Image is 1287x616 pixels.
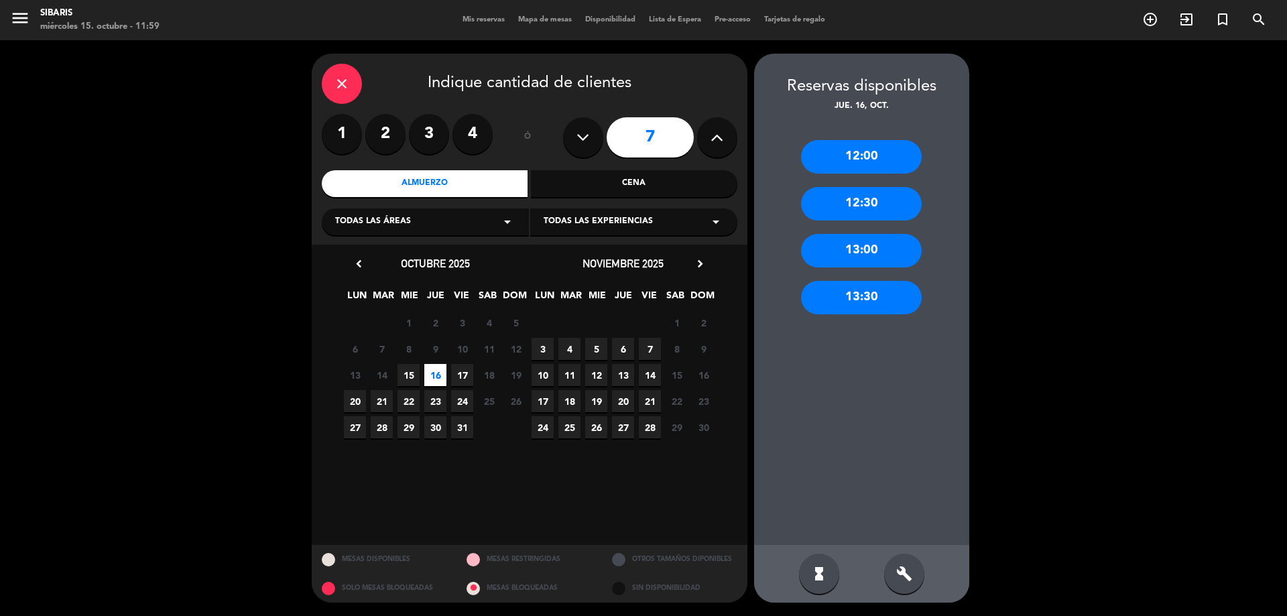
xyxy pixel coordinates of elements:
span: 9 [692,338,715,360]
div: Reservas disponibles [754,74,969,100]
span: Mis reservas [456,16,511,23]
span: LUN [534,288,556,310]
span: 6 [344,338,366,360]
label: 4 [452,114,493,154]
i: build [896,566,912,582]
i: hourglass_full [811,566,827,582]
span: 17 [451,364,473,386]
span: 5 [505,312,527,334]
span: 25 [558,416,580,438]
span: 22 [666,390,688,412]
span: 16 [692,364,715,386]
div: OTROS TAMAÑOS DIPONIBLES [602,545,747,574]
span: 23 [692,390,715,412]
span: 9 [424,338,446,360]
span: 25 [478,390,500,412]
span: 20 [612,390,634,412]
span: 10 [451,338,473,360]
span: JUE [424,288,446,310]
span: 24 [451,390,473,412]
span: Todas las áreas [335,215,411,229]
span: 10 [532,364,554,386]
span: 7 [639,338,661,360]
span: 1 [397,312,420,334]
span: DOM [503,288,525,310]
i: chevron_left [352,257,366,271]
span: Lista de Espera [642,16,708,23]
span: 26 [585,416,607,438]
span: 1 [666,312,688,334]
span: Mapa de mesas [511,16,578,23]
span: MAR [560,288,582,310]
div: Cena [531,170,737,197]
span: 3 [451,312,473,334]
span: 18 [558,390,580,412]
span: MIE [586,288,608,310]
span: 2 [424,312,446,334]
span: 31 [451,416,473,438]
span: DOM [690,288,713,310]
span: 26 [505,390,527,412]
span: 13 [612,364,634,386]
label: 3 [409,114,449,154]
span: octubre 2025 [401,257,470,270]
span: 30 [424,416,446,438]
span: 16 [424,364,446,386]
span: 28 [371,416,393,438]
span: 28 [639,416,661,438]
span: 14 [371,364,393,386]
span: 24 [532,416,554,438]
span: SAB [664,288,686,310]
i: exit_to_app [1178,11,1194,27]
span: SAB [477,288,499,310]
span: 27 [344,416,366,438]
button: menu [10,8,30,33]
div: Indique cantidad de clientes [322,64,737,104]
span: 4 [478,312,500,334]
i: arrow_drop_down [708,214,724,230]
span: 11 [558,364,580,386]
div: SIN DISPONIBILIDAD [602,574,747,603]
span: 29 [397,416,420,438]
div: MESAS RESTRINGIDAS [456,545,602,574]
i: arrow_drop_down [499,214,515,230]
div: miércoles 15. octubre - 11:59 [40,20,160,34]
div: 12:30 [801,187,922,221]
div: SOLO MESAS BLOQUEADAS [312,574,457,603]
span: 8 [397,338,420,360]
span: MAR [372,288,394,310]
span: 7 [371,338,393,360]
span: noviembre 2025 [583,257,664,270]
span: 12 [505,338,527,360]
i: turned_in_not [1215,11,1231,27]
span: 21 [371,390,393,412]
span: 19 [585,390,607,412]
div: 13:30 [801,281,922,314]
label: 1 [322,114,362,154]
span: VIE [450,288,473,310]
i: chevron_right [693,257,707,271]
div: MESAS BLOQUEADAS [456,574,602,603]
span: 14 [639,364,661,386]
span: 18 [478,364,500,386]
span: 13 [344,364,366,386]
div: 12:00 [801,140,922,174]
span: 20 [344,390,366,412]
div: jue. 16, oct. [754,100,969,113]
span: 2 [692,312,715,334]
span: 12 [585,364,607,386]
span: JUE [612,288,634,310]
span: 23 [424,390,446,412]
span: 5 [585,338,607,360]
span: Disponibilidad [578,16,642,23]
span: 4 [558,338,580,360]
i: add_circle_outline [1142,11,1158,27]
span: VIE [638,288,660,310]
span: 6 [612,338,634,360]
span: Tarjetas de regalo [757,16,832,23]
span: 21 [639,390,661,412]
span: 11 [478,338,500,360]
label: 2 [365,114,406,154]
div: ó [506,114,550,161]
span: MIE [398,288,420,310]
